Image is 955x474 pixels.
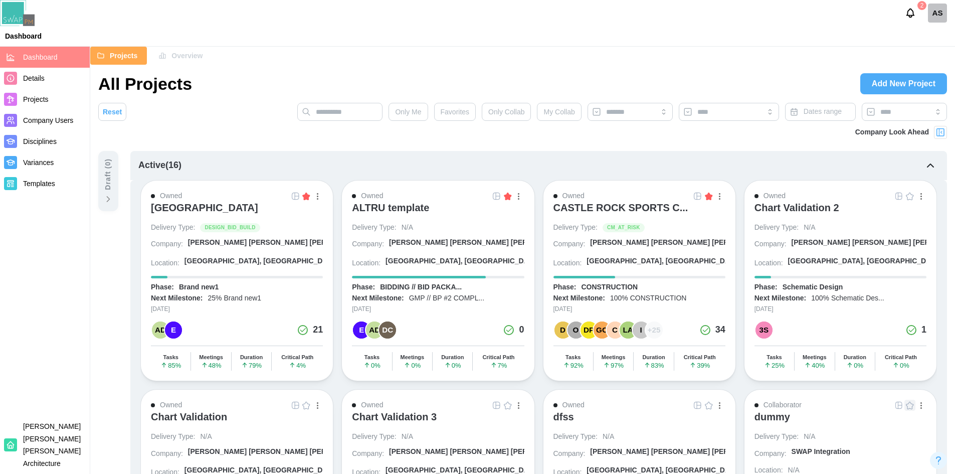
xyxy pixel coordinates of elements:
span: 4 % [289,362,306,369]
div: Dashboard [5,33,42,40]
span: Favorites [441,103,470,120]
img: Grid Icon [493,192,501,200]
span: Reset [103,103,122,120]
span: 25 % [764,362,785,369]
a: Chart Validation 2 [754,202,926,223]
button: Only Me [389,103,428,121]
div: 25% Brand new1 [208,293,261,303]
span: Templates [23,180,55,188]
a: [PERSON_NAME] [PERSON_NAME] [PERSON_NAME] A... [792,238,926,251]
span: 79 % [241,362,262,369]
span: Projects [110,47,137,64]
div: Delivery Type: [553,432,598,442]
button: Filled Star [301,191,312,202]
span: Dates range [804,107,842,115]
div: Meetings [803,354,827,361]
div: Meetings [602,354,626,361]
img: Grid Icon [895,401,903,409]
span: 0 % [404,362,421,369]
div: Phase: [151,282,174,292]
div: N/A [804,223,815,233]
div: Duration [240,354,263,361]
div: Owned [361,400,383,411]
div: N/A [402,432,413,442]
div: Collaborator [763,400,802,411]
img: Filled Star [705,192,713,200]
button: Notifications [902,5,919,22]
div: dfss [553,411,574,423]
div: Schematic Design [783,282,843,292]
a: Grid Icon [893,191,904,202]
div: Duration [642,354,665,361]
div: Chart Validation 3 [352,411,437,423]
button: Empty Star [301,400,312,411]
span: 0 % [892,362,909,369]
a: Open Project Grid [692,400,703,411]
div: [PERSON_NAME] [PERSON_NAME] [PERSON_NAME] A... [590,447,783,457]
a: Grid Icon [893,400,904,411]
div: [PERSON_NAME] [PERSON_NAME] [PERSON_NAME] A... [590,238,783,248]
a: [PERSON_NAME] [PERSON_NAME] [PERSON_NAME] A... [590,238,725,251]
span: Only Collab [488,103,524,120]
div: 1 [921,323,926,337]
div: I [633,322,650,339]
a: Grid Icon [491,400,502,411]
a: [GEOGRAPHIC_DATA] [151,202,323,223]
span: Projects [23,95,49,103]
div: Location: [553,258,582,268]
span: CM_AT_RISK [607,224,640,232]
div: Tasks [364,354,379,361]
div: DC [379,322,396,339]
button: Only Collab [482,103,531,121]
div: Active ( 16 ) [138,159,181,173]
div: 3S [755,322,773,339]
a: [PERSON_NAME] [PERSON_NAME] [PERSON_NAME] A... [389,238,524,251]
span: 7 % [490,362,507,369]
div: LA [620,322,637,339]
a: [PERSON_NAME] [PERSON_NAME] [PERSON_NAME] A... [188,238,323,251]
div: [DATE] [553,304,725,314]
div: dummy [754,411,790,423]
img: Grid Icon [291,401,299,409]
h1: All Projects [98,73,192,95]
span: Details [23,74,45,82]
div: Duration [844,354,866,361]
div: Critical Path [281,354,313,361]
div: AS [928,4,947,23]
div: Delivery Type: [151,432,195,442]
div: E [353,322,370,339]
a: Open Project Grid [290,400,301,411]
div: Next Milestone: [352,293,404,303]
img: Grid Icon [291,192,299,200]
div: [GEOGRAPHIC_DATA], [GEOGRAPHIC_DATA] [184,256,338,266]
div: [PERSON_NAME] [PERSON_NAME] [PERSON_NAME] A... [389,238,582,248]
button: Empty Star [904,191,915,202]
div: N/A [603,432,614,442]
div: CONSTRUCTION [581,282,638,292]
a: dfss [553,411,725,432]
div: AD [152,322,169,339]
div: SWAP Integration [792,447,850,457]
a: Open Project Grid [491,400,502,411]
div: [DATE] [754,304,926,314]
div: Next Milestone: [553,293,605,303]
img: Empty Star [906,192,914,200]
div: 34 [715,323,725,337]
img: Project Look Ahead Button [935,127,945,137]
button: Dates range [785,103,856,121]
div: [DATE] [151,304,323,314]
div: + 25 [646,322,663,339]
div: Company: [352,239,384,249]
a: [PERSON_NAME] [PERSON_NAME] [PERSON_NAME] A... [188,447,323,460]
div: ALTRU template [352,202,429,214]
a: Grid Icon [692,191,703,202]
div: D [554,322,571,339]
img: Grid Icon [694,192,702,200]
span: 97 % [603,362,624,369]
button: Filled Star [502,191,513,202]
div: [GEOGRAPHIC_DATA], [GEOGRAPHIC_DATA] [788,256,942,266]
div: Delivery Type: [754,223,799,233]
img: Grid Icon [694,401,702,409]
a: Open Project Grid [692,191,703,202]
div: Location: [151,258,179,268]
